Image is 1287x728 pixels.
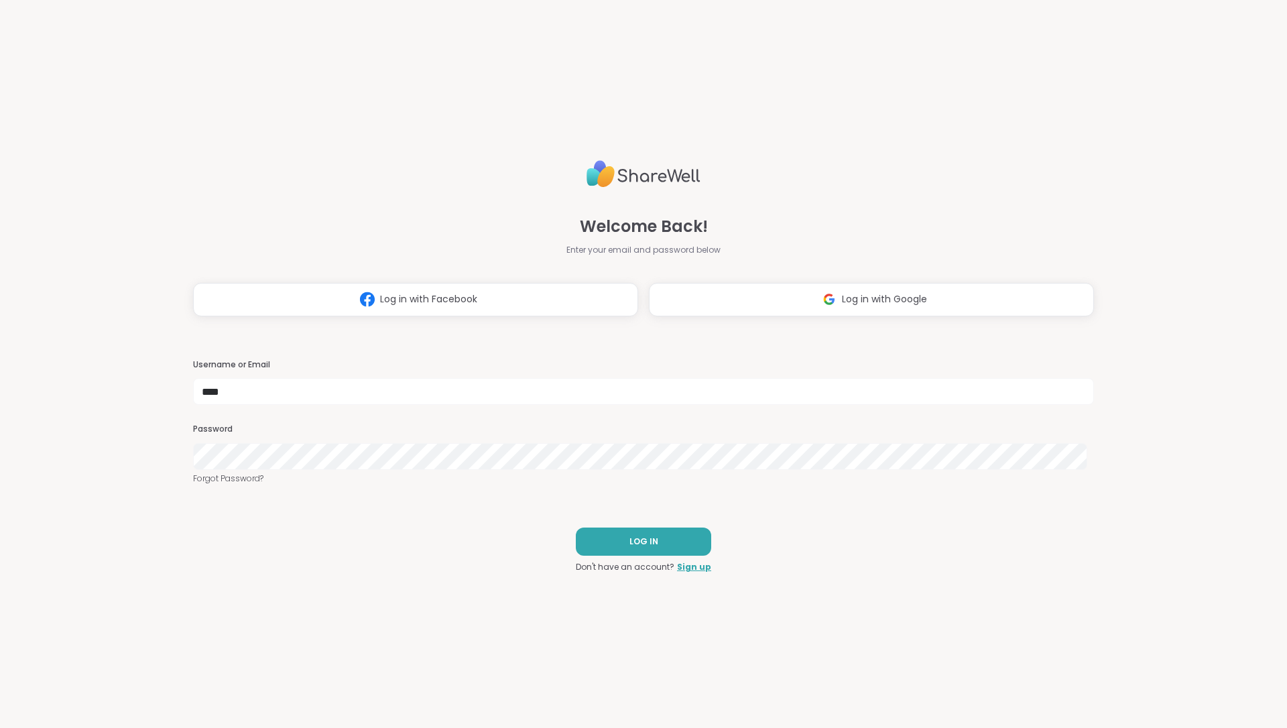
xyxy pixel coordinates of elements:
[842,292,927,306] span: Log in with Google
[629,536,658,548] span: LOG IN
[580,215,708,239] span: Welcome Back!
[576,561,674,573] span: Don't have an account?
[576,528,711,556] button: LOG IN
[566,244,721,256] span: Enter your email and password below
[649,283,1094,316] button: Log in with Google
[380,292,477,306] span: Log in with Facebook
[677,561,711,573] a: Sign up
[193,283,638,316] button: Log in with Facebook
[193,359,1094,371] h3: Username or Email
[193,473,1094,485] a: Forgot Password?
[355,287,380,312] img: ShareWell Logomark
[587,155,700,193] img: ShareWell Logo
[193,424,1094,435] h3: Password
[816,287,842,312] img: ShareWell Logomark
